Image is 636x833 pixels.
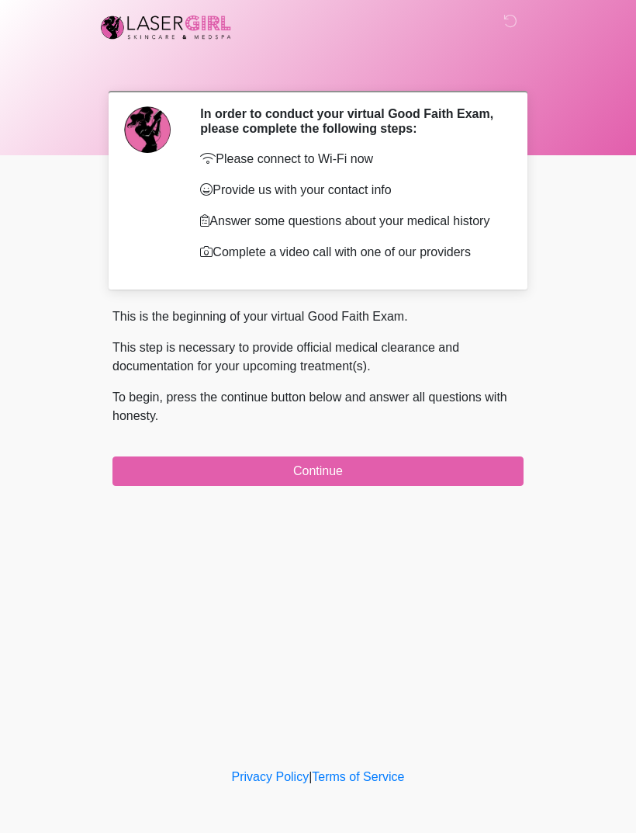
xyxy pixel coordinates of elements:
[112,456,524,486] button: Continue
[124,106,171,153] img: Agent Avatar
[112,338,524,376] p: This step is necessary to provide official medical clearance and documentation for your upcoming ...
[200,243,500,262] p: Complete a video call with one of our providers
[200,106,500,136] h2: In order to conduct your virtual Good Faith Exam, please complete the following steps:
[200,181,500,200] p: Provide us with your contact info
[200,150,500,168] p: Please connect to Wi-Fi now
[200,212,500,231] p: Answer some questions about your medical history
[232,770,309,783] a: Privacy Policy
[309,770,312,783] a: |
[97,12,235,43] img: Laser Girl Med Spa LLC Logo
[312,770,404,783] a: Terms of Service
[101,56,535,85] h1: ‎ ‎
[112,388,524,425] p: To begin, press the continue button below and answer all questions with honesty.
[112,307,524,326] p: This is the beginning of your virtual Good Faith Exam.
